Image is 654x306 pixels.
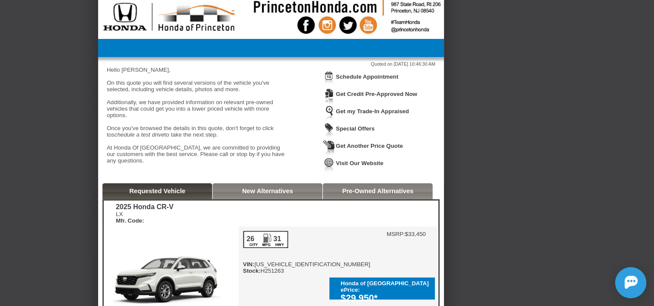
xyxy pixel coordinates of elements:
[336,143,403,149] a: Get Another Price Quote
[323,105,335,121] img: Icon_TradeInAppraisal.png
[246,235,255,243] div: 26
[336,125,375,132] a: Special Offers
[336,160,383,166] a: Visit Our Website
[336,91,417,97] a: Get Credit Pre-Approved Now
[576,259,654,306] iframe: Chat Assistance
[243,231,370,274] div: [US_VEHICLE_IDENTIFICATION_NUMBER] H251263
[323,71,335,87] img: Icon_ScheduleAppointment.png
[242,188,293,194] a: New Alternatives
[116,211,173,224] div: LX
[323,140,335,156] img: Icon_GetQuote.png
[107,61,435,67] div: Quoted on [DATE] 10:46:30 AM
[243,261,255,268] b: VIN:
[323,88,335,104] img: Icon_CreditApproval.png
[341,293,431,304] div: $29,950*
[112,131,164,138] em: schedule a test drive
[243,268,261,274] b: Stock:
[107,67,288,170] div: Hello [PERSON_NAME], On this quote you will find several versions of the vehicle you've selected,...
[323,123,335,139] img: Icon_WeeklySpecials.png
[323,157,335,173] img: Icon_VisitWebsite.png
[386,231,405,237] td: MSRP:
[116,203,173,211] div: 2025 Honda CR-V
[405,231,426,237] td: $33,450
[342,188,414,194] a: Pre-Owned Alternatives
[341,280,431,293] div: Honda of [GEOGRAPHIC_DATA] ePrice:
[116,217,144,224] b: Mfr. Code:
[129,188,185,194] a: Requested Vehicle
[273,235,282,243] div: 31
[336,73,399,80] a: Schedule Appointment
[336,108,409,115] a: Get my Trade-In Appraised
